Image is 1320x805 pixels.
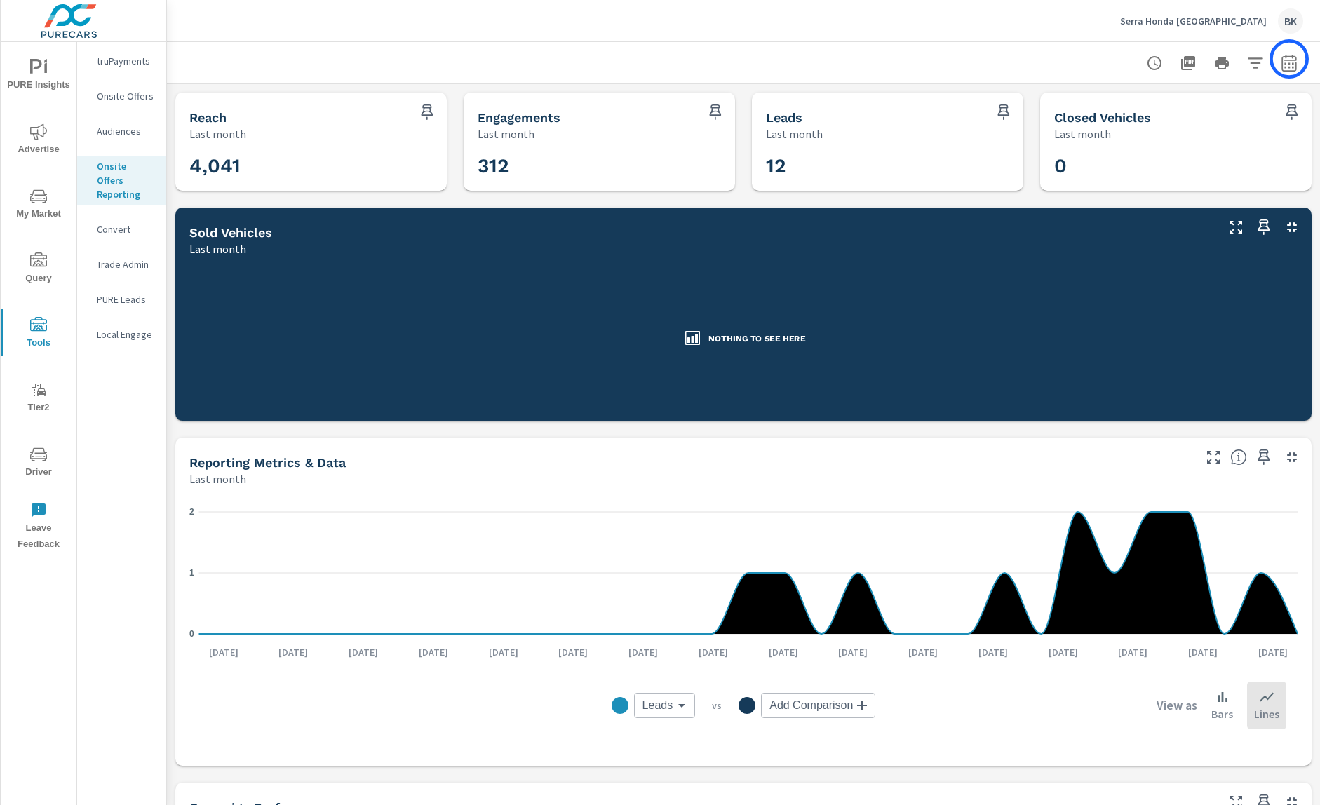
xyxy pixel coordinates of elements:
[478,110,560,125] h5: Engagements
[1174,49,1202,77] button: "Export Report to PDF"
[97,222,155,236] p: Convert
[1208,49,1236,77] button: Print Report
[548,645,598,659] p: [DATE]
[766,110,802,125] h5: Leads
[898,645,948,659] p: [DATE]
[642,698,673,712] span: Leads
[704,101,727,123] span: Save this to your personalized report
[97,54,155,68] p: truPayments
[77,254,166,275] div: Trade Admin
[1039,645,1088,659] p: [DATE]
[189,225,272,240] h5: Sold Vehicles
[1202,446,1225,468] button: Make Fullscreen
[1278,8,1303,34] div: BK
[5,123,72,158] span: Advertise
[1248,645,1298,659] p: [DATE]
[97,89,155,103] p: Onsite Offers
[97,292,155,306] p: PURE Leads
[409,645,458,659] p: [DATE]
[1211,705,1233,722] p: Bars
[1253,446,1275,468] span: Save this to your personalized report
[5,252,72,287] span: Query
[199,645,248,659] p: [DATE]
[1230,449,1247,466] span: Understand activate data over time and see how metrics compare to each other.
[1054,126,1111,142] p: Last month
[1254,705,1279,722] p: Lines
[5,502,72,553] span: Leave Feedback
[1054,110,1151,125] h5: Closed Vehicles
[5,59,72,93] span: PURE Insights
[1281,216,1303,238] button: Minimize Widget
[189,154,433,178] h3: 4,041
[189,455,346,470] h5: Reporting Metrics & Data
[708,333,805,345] h3: Nothing to see here
[97,257,155,271] p: Trade Admin
[759,645,808,659] p: [DATE]
[5,188,72,222] span: My Market
[97,124,155,138] p: Audiences
[761,693,875,718] div: Add Comparison
[479,645,528,659] p: [DATE]
[695,699,739,712] p: vs
[769,698,853,712] span: Add Comparison
[634,693,696,718] div: Leads
[478,126,534,142] p: Last month
[5,381,72,416] span: Tier2
[77,289,166,310] div: PURE Leads
[189,110,227,125] h5: Reach
[1241,49,1270,77] button: Apply Filters
[1157,698,1197,712] h6: View as
[5,446,72,480] span: Driver
[97,159,155,201] p: Onsite Offers Reporting
[1281,101,1303,123] span: Save this to your personalized report
[1120,15,1267,27] p: Serra Honda [GEOGRAPHIC_DATA]
[189,629,194,639] text: 0
[1253,216,1275,238] span: Save this to your personalized report
[189,241,246,257] p: Last month
[77,50,166,72] div: truPayments
[992,101,1015,123] span: Save this to your personalized report
[828,645,877,659] p: [DATE]
[478,154,721,178] h3: 312
[1054,154,1298,178] h3: 0
[1281,446,1303,468] button: Minimize Widget
[269,645,318,659] p: [DATE]
[97,327,155,341] p: Local Engage
[189,507,194,517] text: 2
[189,568,194,578] text: 1
[1178,645,1227,659] p: [DATE]
[1,42,76,558] div: nav menu
[766,154,1009,178] h3: 12
[1108,645,1157,659] p: [DATE]
[619,645,668,659] p: [DATE]
[1225,216,1247,238] button: Make Fullscreen
[689,645,738,659] p: [DATE]
[339,645,388,659] p: [DATE]
[77,156,166,205] div: Onsite Offers Reporting
[5,317,72,351] span: Tools
[969,645,1018,659] p: [DATE]
[189,471,246,487] p: Last month
[416,101,438,123] span: Save this to your personalized report
[77,219,166,240] div: Convert
[77,121,166,142] div: Audiences
[77,86,166,107] div: Onsite Offers
[189,126,246,142] p: Last month
[766,126,823,142] p: Last month
[77,324,166,345] div: Local Engage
